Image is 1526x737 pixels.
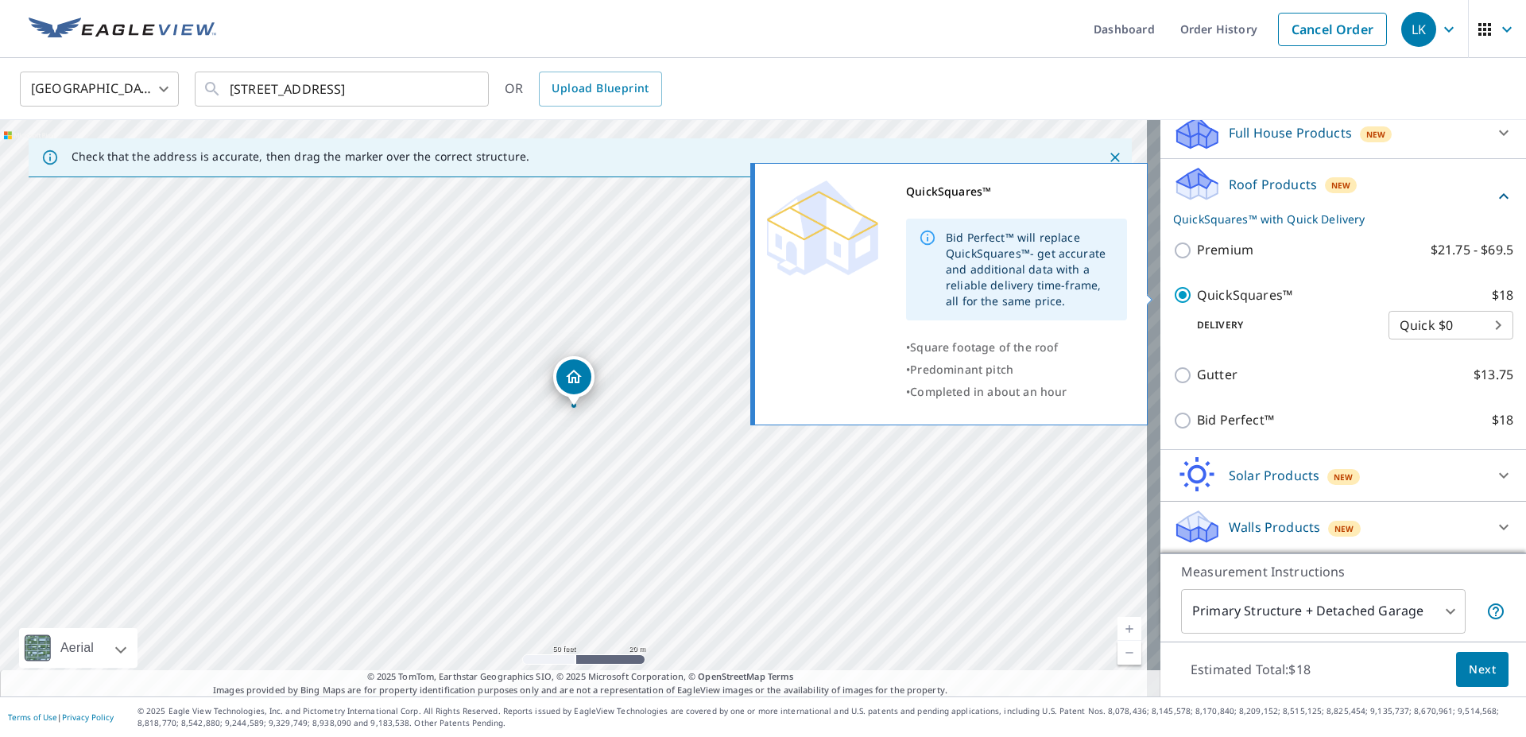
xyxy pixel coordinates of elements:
p: © 2025 Eagle View Technologies, Inc. and Pictometry International Corp. All Rights Reserved. Repo... [137,705,1518,729]
span: Next [1469,660,1496,680]
span: New [1366,128,1386,141]
span: Predominant pitch [910,362,1013,377]
span: New [1331,179,1351,192]
div: Bid Perfect™ will replace QuickSquares™- get accurate and additional data with a reliable deliver... [946,223,1114,316]
span: Square footage of the roof [910,339,1058,355]
div: Dropped pin, building 1, Residential property, 3660 Vineyard Pl Cincinnati, OH 45226 [553,356,595,405]
div: Quick $0 [1389,303,1513,347]
div: OR [505,72,662,107]
p: $21.75 - $69.5 [1431,240,1513,260]
p: Gutter [1197,365,1237,385]
input: Search by address or latitude-longitude [230,67,456,111]
div: Aerial [19,628,137,668]
p: Walls Products [1229,518,1320,537]
span: New [1334,522,1354,535]
p: Solar Products [1229,466,1319,485]
p: | [8,712,114,722]
p: Roof Products [1229,175,1317,194]
p: Measurement Instructions [1181,562,1505,581]
a: Cancel Order [1278,13,1387,46]
div: Full House ProductsNew [1173,114,1513,152]
span: Your report will include the primary structure and a detached garage if one exists. [1486,602,1505,621]
a: Terms [768,670,794,682]
p: Delivery [1173,318,1389,332]
p: Full House Products [1229,123,1352,142]
div: • [906,381,1127,403]
span: New [1334,471,1354,483]
div: LK [1401,12,1436,47]
a: Privacy Policy [62,712,114,723]
p: QuickSquares™ with Quick Delivery [1173,211,1494,227]
p: $18 [1492,285,1513,305]
img: EV Logo [29,17,216,41]
a: Current Level 19, Zoom In [1117,617,1141,641]
p: Premium [1197,240,1253,260]
a: Upload Blueprint [539,72,661,107]
p: Estimated Total: $18 [1178,652,1323,687]
div: QuickSquares™ [906,180,1127,203]
a: Terms of Use [8,712,57,723]
button: Close [1105,147,1125,168]
p: Bid Perfect™ [1197,410,1274,430]
p: $13.75 [1474,365,1513,385]
img: Premium [767,180,878,276]
div: • [906,359,1127,381]
p: $18 [1492,410,1513,430]
div: Primary Structure + Detached Garage [1181,589,1466,634]
div: • [906,336,1127,359]
span: © 2025 TomTom, Earthstar Geographics SIO, © 2025 Microsoft Corporation, © [367,670,794,684]
div: Aerial [56,628,99,668]
p: QuickSquares™ [1197,285,1292,305]
span: Completed in about an hour [910,384,1067,399]
div: Walls ProductsNew [1173,508,1513,546]
div: [GEOGRAPHIC_DATA] [20,67,179,111]
a: OpenStreetMap [698,670,765,682]
p: Check that the address is accurate, then drag the marker over the correct structure. [72,149,529,164]
span: Upload Blueprint [552,79,649,99]
div: Solar ProductsNew [1173,456,1513,495]
button: Next [1456,652,1509,688]
div: Roof ProductsNewQuickSquares™ with Quick Delivery [1173,165,1513,227]
a: Current Level 19, Zoom Out [1117,641,1141,665]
